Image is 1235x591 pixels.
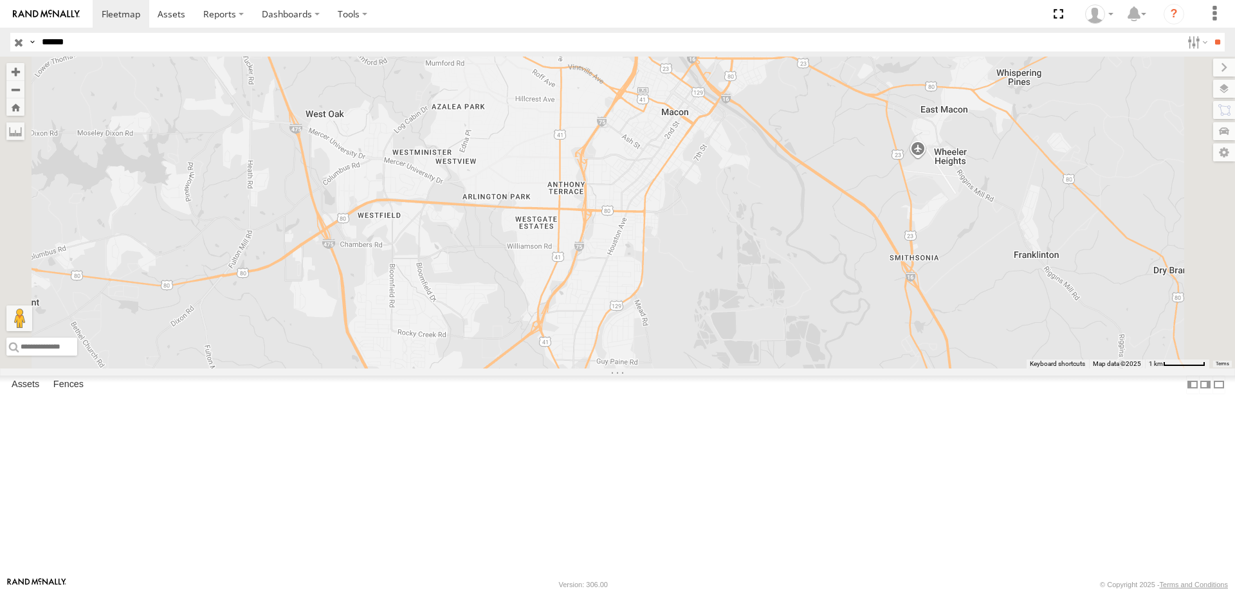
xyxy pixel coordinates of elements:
[6,80,24,98] button: Zoom out
[1160,581,1228,588] a: Terms and Conditions
[6,122,24,140] label: Measure
[1100,581,1228,588] div: © Copyright 2025 -
[5,376,46,394] label: Assets
[1145,359,1209,368] button: Map Scale: 1 km per 62 pixels
[1186,376,1199,394] label: Dock Summary Table to the Left
[6,305,32,331] button: Drag Pegman onto the map to open Street View
[1216,361,1229,367] a: Terms
[1164,4,1184,24] i: ?
[1093,360,1141,367] span: Map data ©2025
[1212,376,1225,394] label: Hide Summary Table
[1149,360,1163,367] span: 1 km
[1182,33,1210,51] label: Search Filter Options
[559,581,608,588] div: Version: 306.00
[6,63,24,80] button: Zoom in
[7,578,66,591] a: Visit our Website
[47,376,90,394] label: Fences
[1030,359,1085,368] button: Keyboard shortcuts
[13,10,80,19] img: rand-logo.svg
[1081,5,1118,24] div: Tanner Burke
[6,98,24,116] button: Zoom Home
[1213,143,1235,161] label: Map Settings
[27,33,37,51] label: Search Query
[1199,376,1212,394] label: Dock Summary Table to the Right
